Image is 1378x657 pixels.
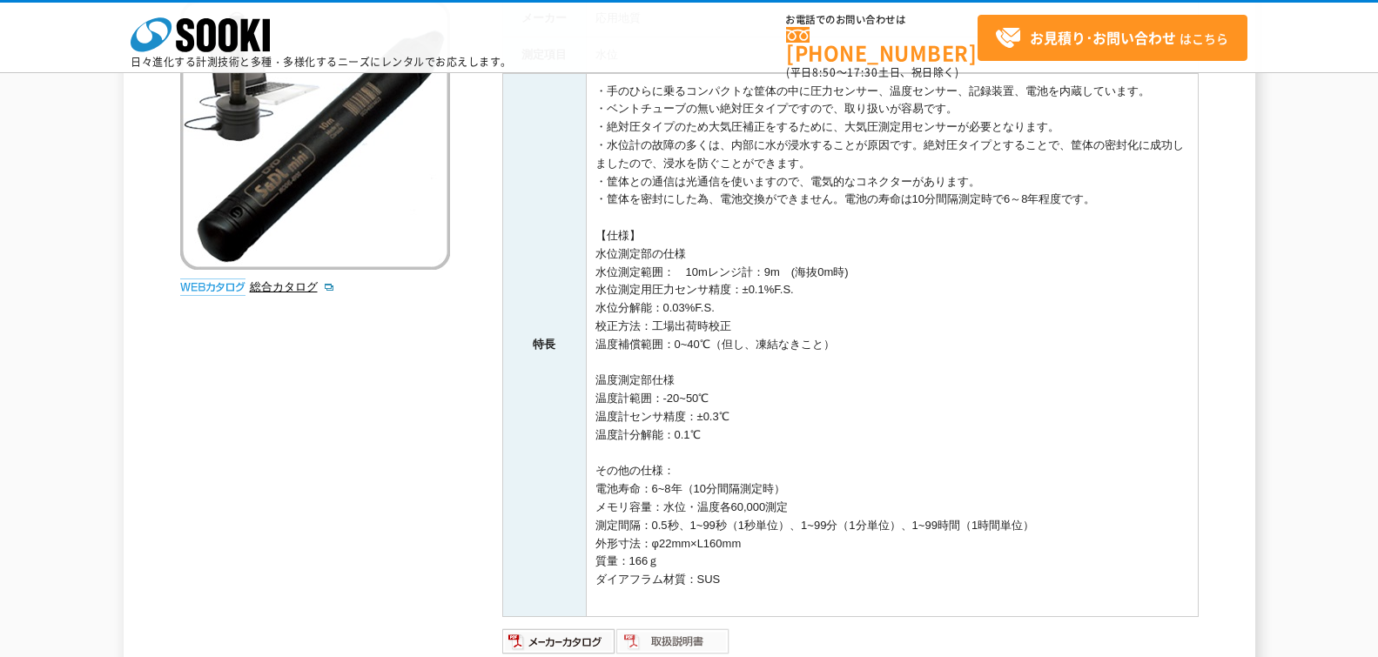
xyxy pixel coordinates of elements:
[502,73,586,616] th: 特長
[786,27,978,63] a: [PHONE_NUMBER]
[995,25,1228,51] span: はこちら
[180,278,245,296] img: webカタログ
[250,280,335,293] a: 総合カタログ
[1030,27,1176,48] strong: お見積り･お問い合わせ
[786,15,978,25] span: お電話でのお問い合わせは
[847,64,878,80] span: 17:30
[786,64,958,80] span: (平日 ～ 土日、祝日除く)
[586,73,1198,616] td: ・手のひらに乗るコンパクトな筐体の中に圧力センサー、温度センサー、記録装置、電池を内蔵しています。 ・ベントチューブの無い絶対圧タイプですので、取り扱いが容易です。 ・絶対圧タイプのため大気圧補...
[978,15,1247,61] a: お見積り･お問い合わせはこちら
[616,639,730,652] a: 取扱説明書
[131,57,512,67] p: 日々進化する計測技術と多種・多様化するニーズにレンタルでお応えします。
[616,627,730,655] img: 取扱説明書
[502,639,616,652] a: メーカーカタログ
[502,627,616,655] img: メーカーカタログ
[812,64,837,80] span: 8:50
